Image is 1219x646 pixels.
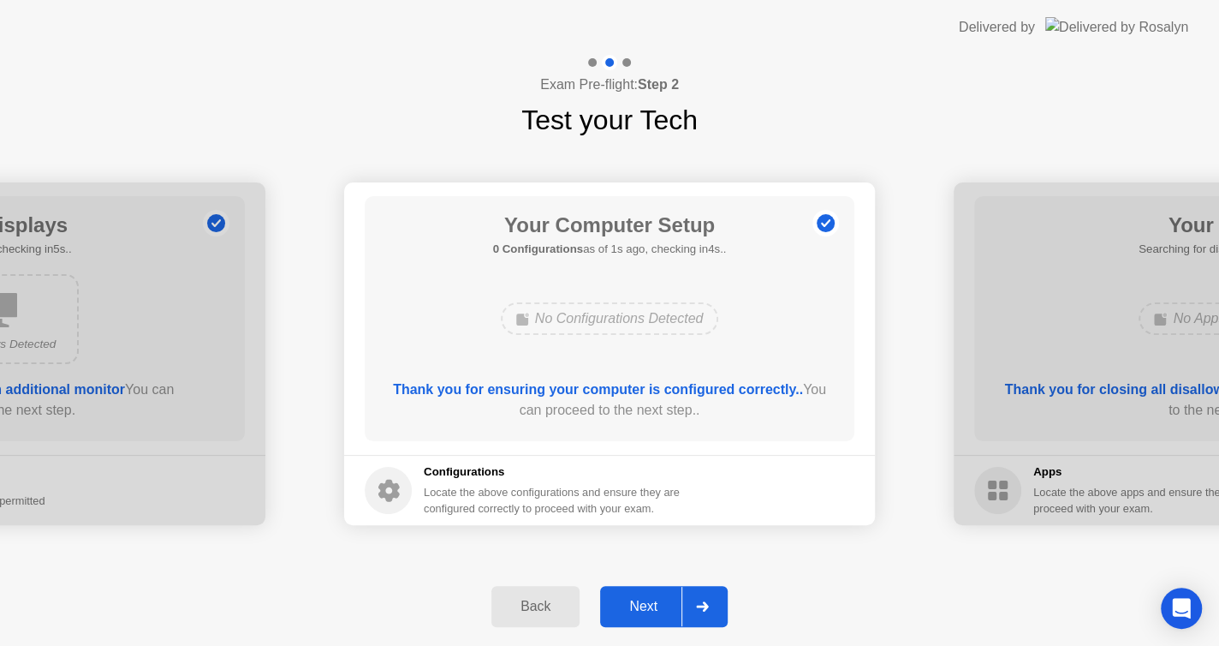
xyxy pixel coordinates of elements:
button: Next [600,586,728,627]
div: You can proceed to the next step.. [389,380,830,421]
div: Delivered by [959,17,1035,38]
div: Next [605,599,681,614]
h1: Your Computer Setup [493,210,727,241]
div: No Configurations Detected [501,302,719,335]
img: Delivered by Rosalyn [1045,17,1188,37]
h5: as of 1s ago, checking in4s.. [493,241,727,258]
b: Step 2 [638,77,679,92]
h1: Test your Tech [521,99,698,141]
h5: Configurations [424,464,683,481]
b: Thank you for ensuring your computer is configured correctly.. [393,382,803,397]
div: Back [497,599,574,614]
b: 0 Configurations [493,242,583,255]
div: Open Intercom Messenger [1161,588,1202,629]
div: Locate the above configurations and ensure they are configured correctly to proceed with your exam. [424,484,683,517]
button: Back [491,586,580,627]
h4: Exam Pre-flight: [540,75,679,95]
